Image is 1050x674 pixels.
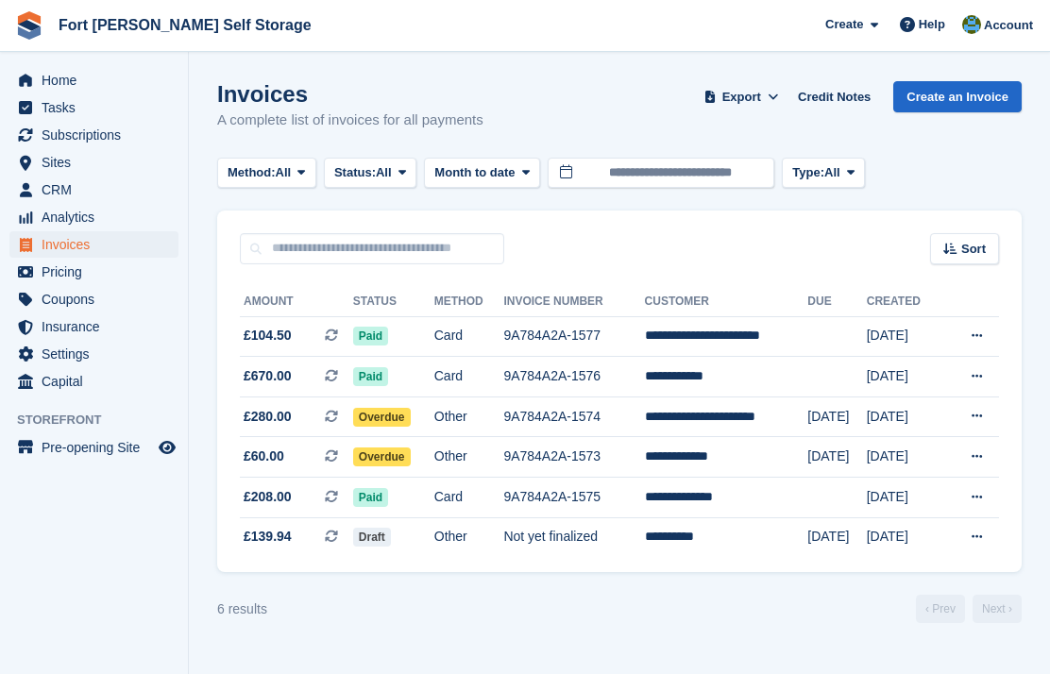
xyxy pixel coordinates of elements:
span: Create [825,15,863,34]
th: Due [807,287,866,317]
td: [DATE] [867,517,943,557]
span: £280.00 [244,407,292,427]
img: Alex [962,15,981,34]
td: 9A784A2A-1575 [503,478,644,518]
span: Paid [353,327,388,345]
td: [DATE] [867,478,943,518]
td: Card [434,357,504,397]
span: Sites [42,149,155,176]
span: Analytics [42,204,155,230]
div: 6 results [217,599,267,619]
span: Sort [961,240,986,259]
span: Paid [353,488,388,507]
th: Method [434,287,504,317]
span: £139.94 [244,527,292,547]
span: £104.50 [244,326,292,345]
span: Pre-opening Site [42,434,155,461]
td: 9A784A2A-1577 [503,316,644,357]
a: menu [9,149,178,176]
p: A complete list of invoices for all payments [217,110,483,131]
span: Overdue [353,447,411,466]
td: Not yet finalized [503,517,644,557]
a: menu [9,94,178,121]
span: Home [42,67,155,93]
th: Customer [645,287,808,317]
span: Insurance [42,313,155,340]
a: menu [9,259,178,285]
td: 9A784A2A-1574 [503,396,644,437]
a: menu [9,177,178,203]
span: Pricing [42,259,155,285]
td: [DATE] [867,357,943,397]
a: menu [9,122,178,148]
span: Capital [42,368,155,395]
span: Draft [353,528,391,547]
button: Month to date [424,158,540,189]
td: 9A784A2A-1576 [503,357,644,397]
span: Overdue [353,408,411,427]
nav: Page [912,595,1025,623]
span: £60.00 [244,447,284,466]
a: Previous [916,595,965,623]
a: Fort [PERSON_NAME] Self Storage [51,9,319,41]
img: stora-icon-8386f47178a22dfd0bd8f6a31ec36ba5ce8667c1dd55bd0f319d3a0aa187defe.svg [15,11,43,40]
td: 9A784A2A-1573 [503,437,644,478]
a: Preview store [156,436,178,459]
span: All [276,163,292,182]
span: Type: [792,163,824,182]
span: All [376,163,392,182]
td: Other [434,517,504,557]
span: Subscriptions [42,122,155,148]
a: menu [9,231,178,258]
td: [DATE] [867,396,943,437]
td: Card [434,316,504,357]
a: Next [973,595,1022,623]
td: [DATE] [807,437,866,478]
a: menu [9,67,178,93]
a: menu [9,286,178,312]
span: CRM [42,177,155,203]
span: Storefront [17,411,188,430]
span: Settings [42,341,155,367]
a: Credit Notes [790,81,878,112]
td: [DATE] [867,437,943,478]
a: menu [9,313,178,340]
th: Amount [240,287,353,317]
td: Other [434,437,504,478]
th: Status [353,287,434,317]
button: Status: All [324,158,416,189]
th: Created [867,287,943,317]
span: £670.00 [244,366,292,386]
td: [DATE] [807,517,866,557]
span: Export [722,88,761,107]
button: Type: All [782,158,865,189]
a: menu [9,204,178,230]
span: Tasks [42,94,155,121]
span: Invoices [42,231,155,258]
td: Card [434,478,504,518]
span: Help [919,15,945,34]
button: Export [700,81,783,112]
span: Coupons [42,286,155,312]
span: Account [984,16,1033,35]
span: Month to date [434,163,515,182]
span: Method: [228,163,276,182]
a: menu [9,434,178,461]
td: Other [434,396,504,437]
span: Status: [334,163,376,182]
th: Invoice Number [503,287,644,317]
a: menu [9,341,178,367]
td: [DATE] [807,396,866,437]
h1: Invoices [217,81,483,107]
span: Paid [353,367,388,386]
span: All [824,163,840,182]
a: menu [9,368,178,395]
td: [DATE] [867,316,943,357]
span: £208.00 [244,487,292,507]
a: Create an Invoice [893,81,1022,112]
button: Method: All [217,158,316,189]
